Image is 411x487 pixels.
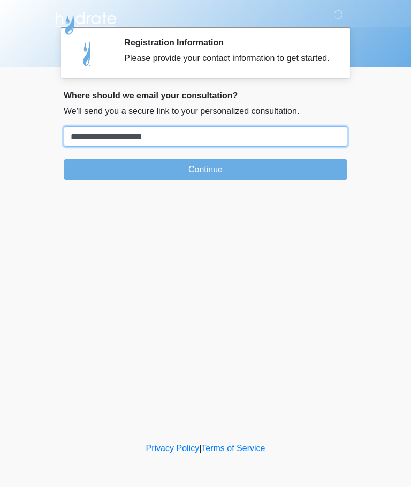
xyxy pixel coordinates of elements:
[64,159,347,180] button: Continue
[53,8,118,35] img: Hydrate IV Bar - Arcadia Logo
[199,444,201,453] a: |
[72,37,104,70] img: Agent Avatar
[64,105,347,118] p: We'll send you a secure link to your personalized consultation.
[64,90,347,101] h2: Where should we email your consultation?
[124,52,331,65] div: Please provide your contact information to get started.
[201,444,265,453] a: Terms of Service
[146,444,200,453] a: Privacy Policy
